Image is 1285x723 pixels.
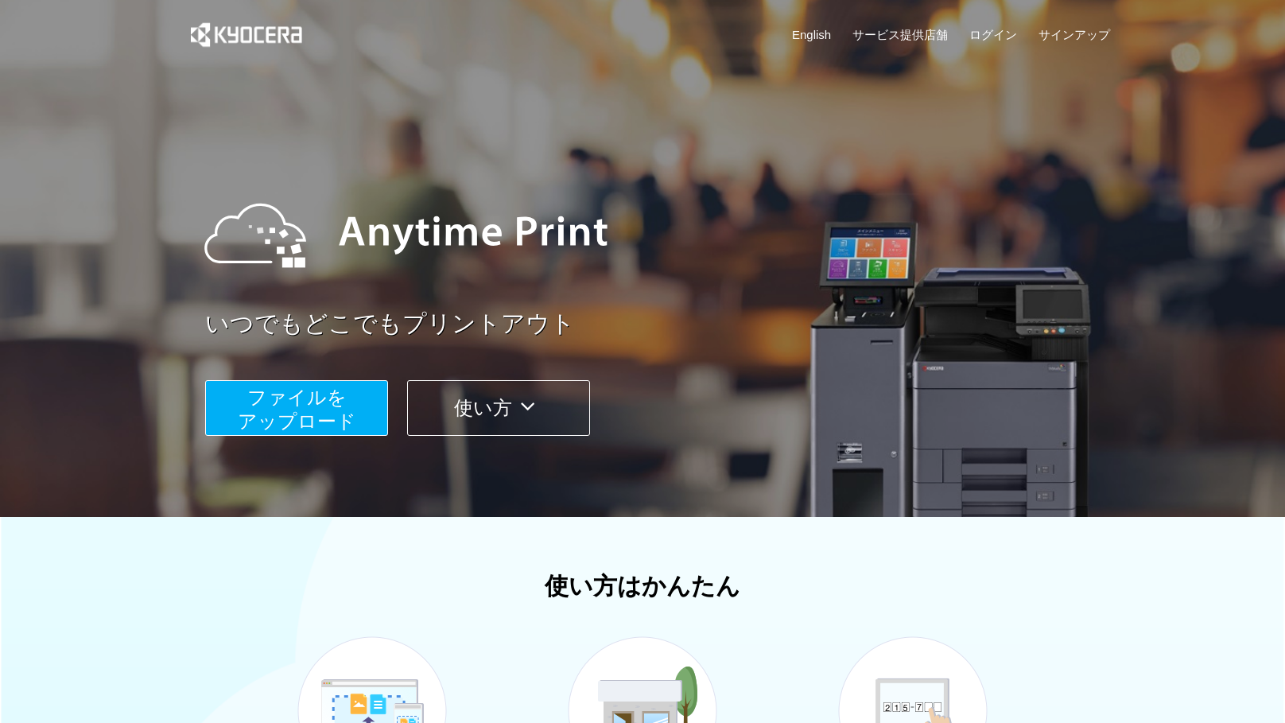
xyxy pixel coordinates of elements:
a: English [792,26,831,43]
a: サインアップ [1038,26,1110,43]
a: いつでもどこでもプリントアウト [205,307,1120,341]
a: サービス提供店舗 [852,26,948,43]
button: ファイルを​​アップロード [205,380,388,436]
span: ファイルを ​​アップロード [238,387,356,432]
button: 使い方 [407,380,590,436]
a: ログイン [969,26,1017,43]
